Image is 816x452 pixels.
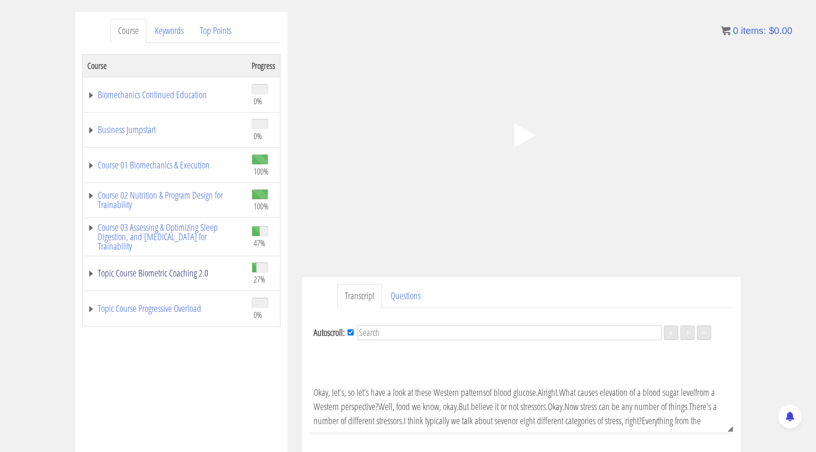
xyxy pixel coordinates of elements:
a: Course 02 Nutrition & Program Design for Trainability [87,191,242,209]
span: 27% [254,274,265,285]
a: Course 01 Biomechanics & Execution [87,160,242,170]
a: Course 03 Assessing & Optimizing Sleep Digestion, and [MEDICAL_DATA] for Trainability [87,223,242,251]
span: or eight different categories of stress, right? [512,414,642,427]
a: Questions [383,284,428,308]
a: Transcript [337,284,382,308]
v: Okay, let's, [314,386,346,399]
span: 0% [254,310,262,320]
a: 0 items: $0.00 [721,25,792,36]
a: Top Points [192,19,239,43]
span: from a Western perspective? [314,386,715,413]
span: Now stress can be any number of things. [564,400,689,413]
span: I think typically we talk about seven [404,414,512,427]
a: Biomechanics Continued Education [87,90,242,100]
a: Keywords [147,19,191,43]
a: Business Jumpstart [87,125,242,134]
span: items: [741,25,766,36]
th: Progress [247,54,280,77]
a: Topic Course Biometric Coaching 2.0 [87,268,242,278]
span: But believe it or not stressors. [459,400,548,413]
span: 100% [254,166,269,176]
span: $ [769,25,774,36]
span: 0% [254,131,262,141]
span: There's a number of different stressors. [314,400,717,427]
span: Okay. [548,400,564,413]
span: What causes elevation of a blood sugar level [559,386,695,399]
a: Course [110,19,146,43]
span: Well, food we know, okay. [378,400,459,413]
span: Alright. [538,386,559,399]
input: Search [357,325,662,340]
span: 47% [254,238,265,248]
bdi: 0.00 [769,25,792,36]
span: 0% [254,96,262,106]
span: of blood glucose. [486,386,538,399]
a: Topic Course Progressive Overload [87,304,242,313]
span: so let's have a look at these Western patterns [348,386,486,399]
img: icon11.png [721,26,731,35]
th: Course [83,54,247,77]
span: 0 [733,25,738,36]
span: 100% [254,201,269,211]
